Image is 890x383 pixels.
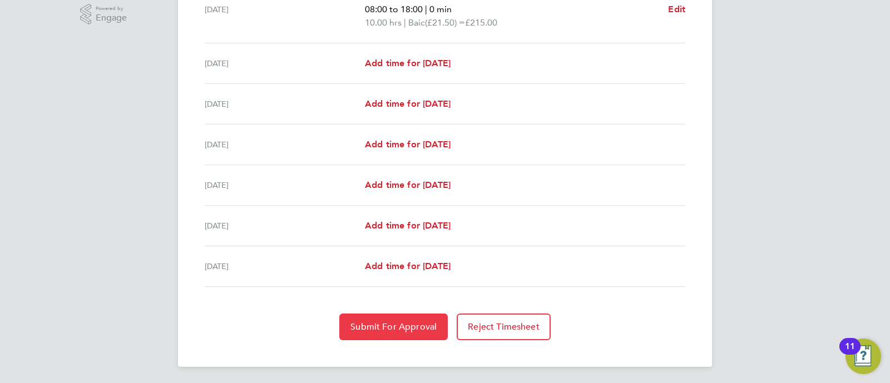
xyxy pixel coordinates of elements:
a: Powered byEngage [80,4,127,25]
div: 11 [845,346,855,361]
span: | [404,17,406,28]
a: Edit [668,3,685,16]
span: Edit [668,4,685,14]
a: Add time for [DATE] [365,97,451,111]
span: Engage [96,13,127,23]
span: Add time for [DATE] [365,180,451,190]
div: [DATE] [205,3,365,29]
span: (£21.50) = [425,17,465,28]
a: Add time for [DATE] [365,57,451,70]
span: 10.00 hrs [365,17,402,28]
span: Reject Timesheet [468,321,540,332]
span: 0 min [429,4,452,14]
span: Powered by [96,4,127,13]
a: Add time for [DATE] [365,260,451,273]
span: Add time for [DATE] [365,220,451,231]
span: Add time for [DATE] [365,98,451,109]
span: | [425,4,427,14]
div: [DATE] [205,178,365,192]
span: Add time for [DATE] [365,58,451,68]
a: Add time for [DATE] [365,219,451,232]
div: [DATE] [205,260,365,273]
a: Add time for [DATE] [365,178,451,192]
span: £215.00 [465,17,497,28]
span: Add time for [DATE] [365,261,451,271]
button: Submit For Approval [339,314,448,340]
span: Baic [408,16,425,29]
div: [DATE] [205,219,365,232]
div: [DATE] [205,57,365,70]
button: Open Resource Center, 11 new notifications [845,339,881,374]
button: Reject Timesheet [457,314,551,340]
div: [DATE] [205,138,365,151]
span: 08:00 to 18:00 [365,4,423,14]
div: [DATE] [205,97,365,111]
span: Add time for [DATE] [365,139,451,150]
a: Add time for [DATE] [365,138,451,151]
span: Submit For Approval [350,321,437,332]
